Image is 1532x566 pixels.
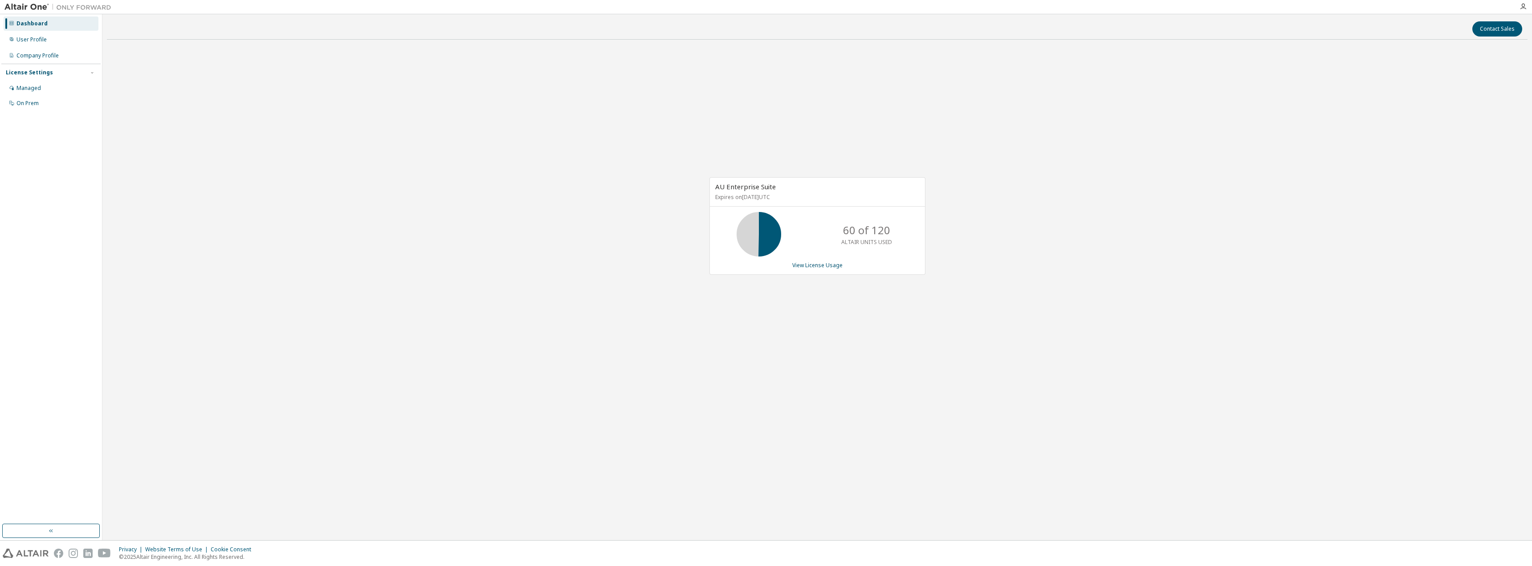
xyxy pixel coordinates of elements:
[145,546,211,553] div: Website Terms of Use
[1472,21,1522,37] button: Contact Sales
[119,553,257,561] p: © 2025 Altair Engineering, Inc. All Rights Reserved.
[715,182,776,191] span: AU Enterprise Suite
[211,546,257,553] div: Cookie Consent
[841,238,892,246] p: ALTAIR UNITS USED
[6,69,53,76] div: License Settings
[16,52,59,59] div: Company Profile
[16,100,39,107] div: On Prem
[715,193,917,201] p: Expires on [DATE] UTC
[54,549,63,558] img: facebook.svg
[69,549,78,558] img: instagram.svg
[4,3,116,12] img: Altair One
[83,549,93,558] img: linkedin.svg
[119,546,145,553] div: Privacy
[16,20,48,27] div: Dashboard
[16,36,47,43] div: User Profile
[16,85,41,92] div: Managed
[3,549,49,558] img: altair_logo.svg
[792,261,843,269] a: View License Usage
[98,549,111,558] img: youtube.svg
[843,223,890,238] p: 60 of 120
